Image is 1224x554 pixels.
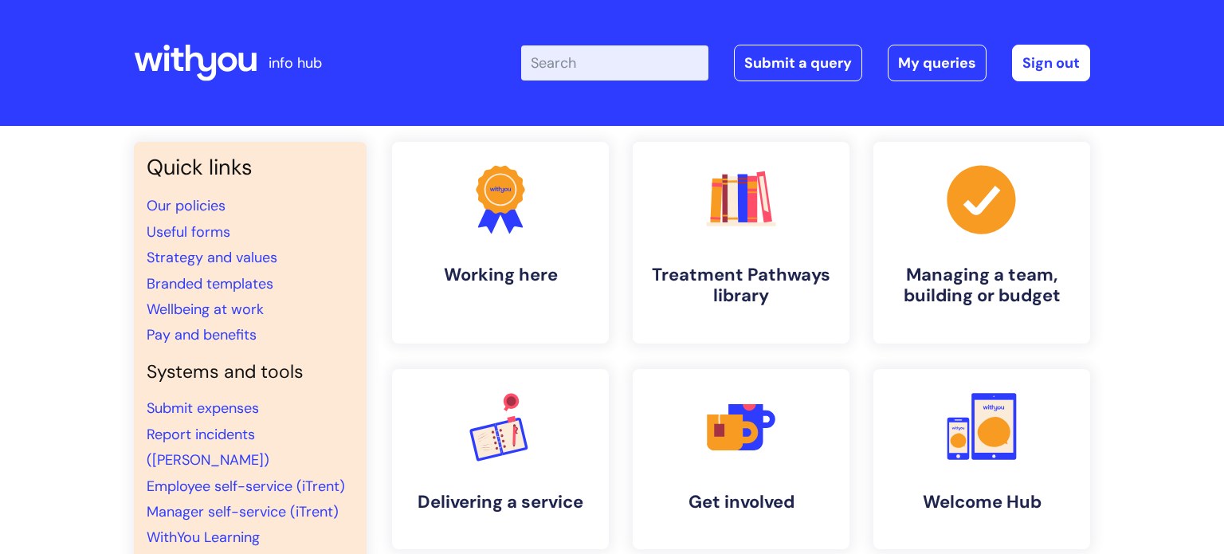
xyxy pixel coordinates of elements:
a: Sign out [1012,45,1090,81]
a: Treatment Pathways library [633,142,849,344]
a: Get involved [633,369,849,549]
a: WithYou Learning [147,528,260,547]
a: Submit expenses [147,399,259,418]
a: Submit a query [734,45,862,81]
a: Managing a team, building or budget [873,142,1090,344]
a: Useful forms [147,222,230,242]
p: info hub [269,50,322,76]
h4: Treatment Pathways library [645,265,837,307]
a: Branded templates [147,274,273,293]
a: Employee self-service (iTrent) [147,477,345,496]
h4: Get involved [645,492,837,513]
a: Pay and benefits [147,325,257,344]
h4: Welcome Hub [886,492,1077,513]
h4: Delivering a service [405,492,596,513]
a: Our policies [147,196,226,215]
a: Strategy and values [147,248,277,267]
a: Working here [392,142,609,344]
h4: Working here [405,265,596,285]
a: Report incidents ([PERSON_NAME]) [147,425,269,470]
h4: Managing a team, building or budget [886,265,1077,307]
a: Wellbeing at work [147,300,264,319]
a: My queries [888,45,987,81]
a: Delivering a service [392,369,609,549]
input: Search [521,45,708,81]
a: Welcome Hub [873,369,1090,549]
a: Manager self-service (iTrent) [147,502,339,521]
div: | - [521,45,1090,81]
h4: Systems and tools [147,361,354,383]
h3: Quick links [147,155,354,180]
